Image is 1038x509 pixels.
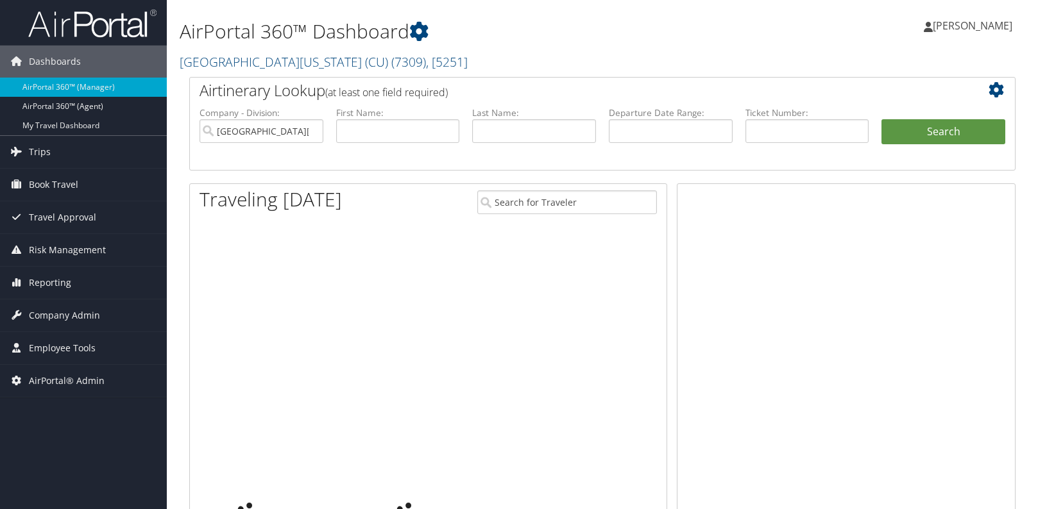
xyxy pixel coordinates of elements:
span: Dashboards [29,46,81,78]
a: [PERSON_NAME] [924,6,1025,45]
span: Trips [29,136,51,168]
label: Departure Date Range: [609,106,733,119]
span: Company Admin [29,299,100,331]
img: airportal-logo.png [28,8,157,38]
h1: AirPortal 360™ Dashboard [180,18,744,45]
label: Ticket Number: [745,106,869,119]
span: Reporting [29,267,71,299]
span: ( 7309 ) [391,53,426,71]
input: Search for Traveler [477,190,657,214]
span: [PERSON_NAME] [933,19,1012,33]
label: Company - Division: [200,106,323,119]
span: AirPortal® Admin [29,365,105,397]
span: Travel Approval [29,201,96,233]
label: First Name: [336,106,460,119]
span: Employee Tools [29,332,96,364]
label: Last Name: [472,106,596,119]
span: (at least one field required) [325,85,448,99]
button: Search [881,119,1005,145]
a: [GEOGRAPHIC_DATA][US_STATE] (CU) [180,53,468,71]
span: Book Travel [29,169,78,201]
span: , [ 5251 ] [426,53,468,71]
span: Risk Management [29,234,106,266]
h2: Airtinerary Lookup [200,79,937,101]
h1: Traveling [DATE] [200,186,342,213]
